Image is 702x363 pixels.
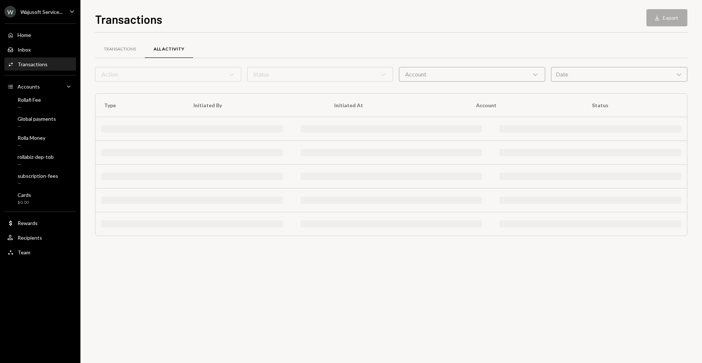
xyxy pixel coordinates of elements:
[18,192,31,198] div: Cards
[185,94,325,117] th: Initiated By
[4,57,76,71] a: Transactions
[4,80,76,93] a: Accounts
[18,61,48,67] div: Transactions
[18,199,31,206] div: $0.00
[154,46,184,52] div: All Activity
[4,113,76,131] a: Global payments—
[4,94,76,112] a: Rollafi Fee—
[4,132,76,150] a: Rolla Money—
[95,40,145,59] a: Transactions
[145,40,193,59] a: All Activity
[95,94,185,117] th: Type
[18,235,42,241] div: Recipients
[4,151,76,169] a: rollabiz-dep-tob—
[18,83,40,90] div: Accounts
[583,94,687,117] th: Status
[18,220,38,226] div: Rewards
[18,154,54,160] div: rollabiz-dep-tob
[18,249,30,255] div: Team
[18,123,56,130] div: —
[18,142,45,149] div: —
[467,94,583,117] th: Account
[18,116,56,122] div: Global payments
[20,9,63,15] div: Wajusoft Service...
[399,67,545,82] div: Account
[104,46,136,52] div: Transactions
[4,216,76,229] a: Rewards
[325,94,467,117] th: Initiated At
[551,67,687,82] div: Date
[4,231,76,244] a: Recipients
[4,171,76,188] a: subscription-fees—
[4,6,16,18] div: W
[18,180,58,187] div: —
[18,135,45,141] div: Rolla Money
[18,161,54,168] div: —
[4,190,76,207] a: Cards$0.00
[18,46,31,53] div: Inbox
[18,104,41,111] div: —
[4,43,76,56] a: Inbox
[18,173,58,179] div: subscription-fees
[95,12,162,26] h1: Transactions
[18,32,31,38] div: Home
[4,246,76,259] a: Team
[18,97,41,103] div: Rollafi Fee
[4,28,76,41] a: Home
